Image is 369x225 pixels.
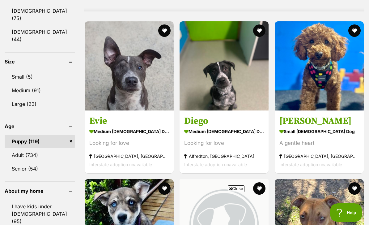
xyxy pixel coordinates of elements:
button: favourite [348,24,361,37]
a: Evie medium [DEMOGRAPHIC_DATA] Dog Looking for love [GEOGRAPHIC_DATA], [GEOGRAPHIC_DATA] Intersta... [85,110,174,173]
strong: Alfredton, [GEOGRAPHIC_DATA] [184,152,264,160]
strong: medium [DEMOGRAPHIC_DATA] Dog [89,127,169,136]
button: favourite [158,24,171,37]
h3: [PERSON_NAME] [279,115,359,127]
h3: Diego [184,115,264,127]
a: Adult (734) [5,149,75,162]
img: Diego - Staffordshire Bull Terrier x Staghound Dog [180,21,269,110]
a: Small (5) [5,70,75,83]
strong: [GEOGRAPHIC_DATA], [GEOGRAPHIC_DATA] [279,152,359,160]
button: favourite [158,182,171,195]
header: Age [5,123,75,129]
div: A gentle heart [279,139,359,147]
button: favourite [253,24,266,37]
h3: Evie [89,115,169,127]
strong: medium [DEMOGRAPHIC_DATA] Dog [184,127,264,136]
span: Close [228,185,244,192]
a: [DEMOGRAPHIC_DATA] (44) [5,25,75,46]
a: Large (23) [5,97,75,110]
strong: small [DEMOGRAPHIC_DATA] Dog [279,127,359,136]
div: Looking for love [184,139,264,147]
a: Puppy (119) [5,135,75,148]
strong: [GEOGRAPHIC_DATA], [GEOGRAPHIC_DATA] [89,152,169,160]
header: Size [5,59,75,64]
img: Rhett - Poodle (Toy) Dog [275,21,364,110]
button: favourite [348,182,361,195]
a: [PERSON_NAME] small [DEMOGRAPHIC_DATA] Dog A gentle heart [GEOGRAPHIC_DATA], [GEOGRAPHIC_DATA] In... [275,110,364,173]
span: Interstate adoption unavailable [184,162,247,167]
div: Looking for love [89,139,169,147]
button: favourite [253,182,266,195]
a: [DEMOGRAPHIC_DATA] (75) [5,4,75,25]
a: Diego medium [DEMOGRAPHIC_DATA] Dog Looking for love Alfredton, [GEOGRAPHIC_DATA] Interstate adop... [180,110,269,173]
iframe: Advertisement [35,194,334,222]
iframe: Help Scout Beacon - Open [330,203,363,222]
a: Senior (54) [5,162,75,175]
header: About my home [5,188,75,194]
a: Medium (91) [5,84,75,97]
img: Evie - Kelpie Dog [85,21,174,110]
span: Interstate adoption unavailable [279,162,342,167]
span: Interstate adoption unavailable [89,162,152,167]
